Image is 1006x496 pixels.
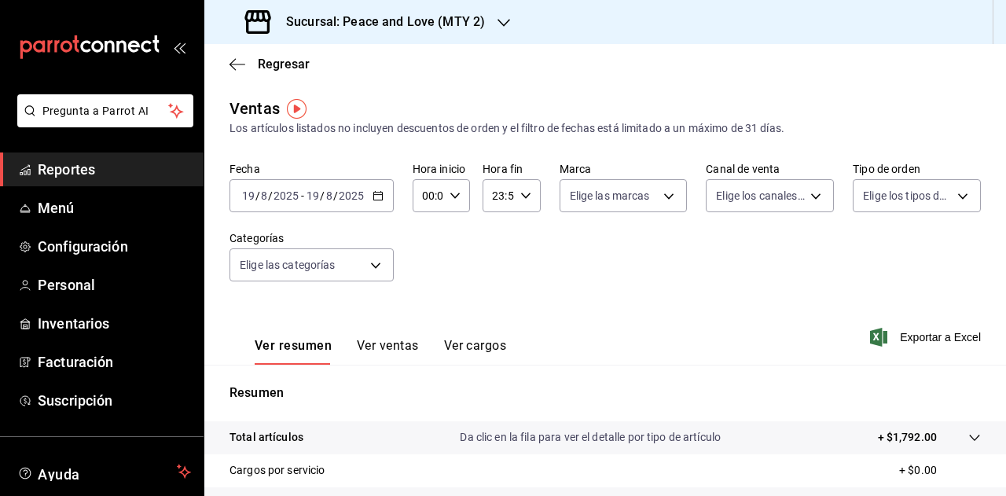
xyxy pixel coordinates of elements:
[38,462,171,481] span: Ayuda
[38,313,191,334] span: Inventarios
[413,163,470,175] label: Hora inicio
[570,188,650,204] span: Elige las marcas
[38,351,191,373] span: Facturación
[229,429,303,446] p: Total artículos
[444,338,507,365] button: Ver cargos
[258,57,310,72] span: Regresar
[229,120,981,137] div: Los artículos listados no incluyen descuentos de orden y el filtro de fechas está limitado a un m...
[306,189,320,202] input: --
[229,163,394,175] label: Fecha
[287,99,307,119] img: Tooltip marker
[255,338,506,365] div: navigation tabs
[17,94,193,127] button: Pregunta a Parrot AI
[268,189,273,202] span: /
[38,236,191,257] span: Configuración
[301,189,304,202] span: -
[325,189,333,202] input: --
[878,429,937,446] p: + $1,792.00
[255,338,332,365] button: Ver resumen
[229,384,981,402] p: Resumen
[241,189,255,202] input: --
[240,257,336,273] span: Elige las categorías
[11,114,193,130] a: Pregunta a Parrot AI
[460,429,721,446] p: Da clic en la fila para ver el detalle por tipo de artículo
[716,188,805,204] span: Elige los canales de venta
[560,163,688,175] label: Marca
[706,163,834,175] label: Canal de venta
[357,338,419,365] button: Ver ventas
[255,189,260,202] span: /
[333,189,338,202] span: /
[320,189,325,202] span: /
[38,197,191,219] span: Menú
[173,41,185,53] button: open_drawer_menu
[38,274,191,296] span: Personal
[338,189,365,202] input: ----
[38,390,191,411] span: Suscripción
[260,189,268,202] input: --
[38,159,191,180] span: Reportes
[229,97,280,120] div: Ventas
[273,189,299,202] input: ----
[853,163,981,175] label: Tipo de orden
[42,103,169,119] span: Pregunta a Parrot AI
[483,163,540,175] label: Hora fin
[229,233,394,244] label: Categorías
[873,328,981,347] button: Exportar a Excel
[863,188,952,204] span: Elige los tipos de orden
[229,57,310,72] button: Regresar
[899,462,981,479] p: + $0.00
[274,13,485,31] h3: Sucursal: Peace and Love (MTY 2)
[229,462,325,479] p: Cargos por servicio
